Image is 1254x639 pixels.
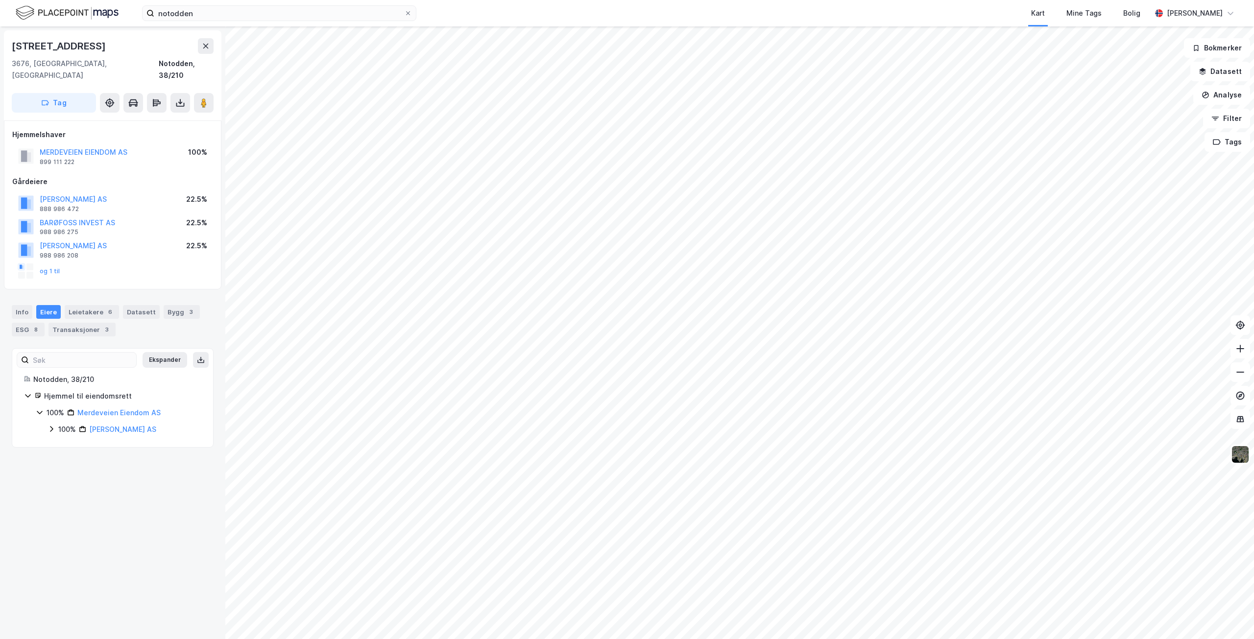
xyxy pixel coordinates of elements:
div: Notodden, 38/210 [159,58,214,81]
button: Tag [12,93,96,113]
iframe: Chat Widget [1205,592,1254,639]
div: 3 [102,325,112,334]
img: 9k= [1231,445,1250,464]
div: 22.5% [186,217,207,229]
div: 8 [31,325,41,334]
button: Filter [1203,109,1250,128]
div: Notodden, 38/210 [33,374,201,385]
button: Datasett [1190,62,1250,81]
button: Analyse [1193,85,1250,105]
div: 899 111 222 [40,158,74,166]
div: 3 [186,307,196,317]
div: 888 986 472 [40,205,79,213]
div: 988 986 275 [40,228,78,236]
div: Kontrollprogram for chat [1205,592,1254,639]
div: 100% [58,424,76,435]
button: Ekspander [143,352,187,368]
div: Eiere [36,305,61,319]
button: Tags [1205,132,1250,152]
div: [STREET_ADDRESS] [12,38,108,54]
div: 100% [47,407,64,419]
div: Datasett [123,305,160,319]
div: ESG [12,323,45,336]
input: Søk [29,353,136,367]
div: 100% [188,146,207,158]
a: [PERSON_NAME] AS [89,425,156,433]
div: Gårdeiere [12,176,213,188]
img: logo.f888ab2527a4732fd821a326f86c7f29.svg [16,4,119,22]
div: Kart [1031,7,1045,19]
div: Transaksjoner [48,323,116,336]
div: [PERSON_NAME] [1167,7,1223,19]
div: Hjemmel til eiendomsrett [44,390,201,402]
div: 22.5% [186,240,207,252]
div: 988 986 208 [40,252,78,260]
div: 3676, [GEOGRAPHIC_DATA], [GEOGRAPHIC_DATA] [12,58,159,81]
div: Hjemmelshaver [12,129,213,141]
div: Leietakere [65,305,119,319]
div: Mine Tags [1066,7,1102,19]
div: Bolig [1123,7,1140,19]
div: 6 [105,307,115,317]
div: Info [12,305,32,319]
input: Søk på adresse, matrikkel, gårdeiere, leietakere eller personer [154,6,404,21]
div: 22.5% [186,193,207,205]
div: Bygg [164,305,200,319]
button: Bokmerker [1184,38,1250,58]
a: Merdeveien Eiendom AS [77,408,161,417]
